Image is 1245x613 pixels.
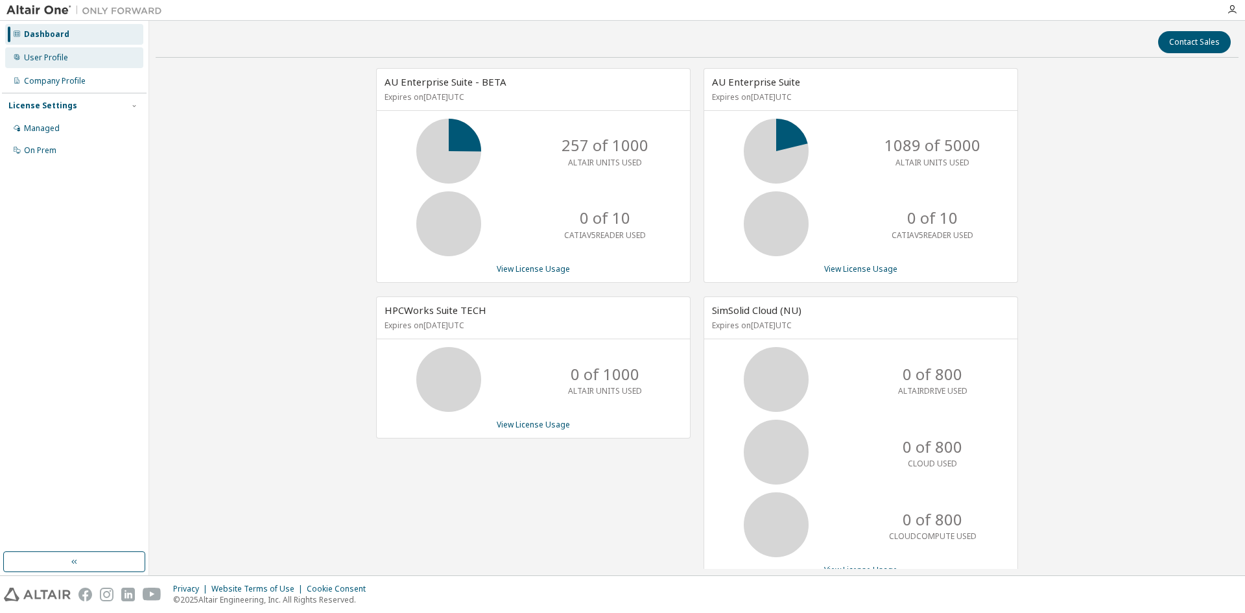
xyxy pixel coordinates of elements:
[908,458,957,469] p: CLOUD USED
[78,588,92,601] img: facebook.svg
[4,588,71,601] img: altair_logo.svg
[712,304,801,317] span: SimSolid Cloud (NU)
[903,436,962,458] p: 0 of 800
[1158,31,1231,53] button: Contact Sales
[6,4,169,17] img: Altair One
[8,101,77,111] div: License Settings
[121,588,135,601] img: linkedin.svg
[892,230,973,241] p: CATIAV5READER USED
[712,75,800,88] span: AU Enterprise Suite
[385,91,679,102] p: Expires on [DATE] UTC
[173,584,211,594] div: Privacy
[173,594,373,605] p: © 2025 Altair Engineering, Inc. All Rights Reserved.
[580,207,630,229] p: 0 of 10
[824,564,897,575] a: View License Usage
[24,76,86,86] div: Company Profile
[712,320,1006,331] p: Expires on [DATE] UTC
[903,509,962,531] p: 0 of 800
[571,363,639,385] p: 0 of 1000
[568,385,642,396] p: ALTAIR UNITS USED
[824,263,897,274] a: View License Usage
[211,584,307,594] div: Website Terms of Use
[712,91,1006,102] p: Expires on [DATE] UTC
[24,123,60,134] div: Managed
[889,531,977,542] p: CLOUDCOMPUTE USED
[143,588,161,601] img: youtube.svg
[24,53,68,63] div: User Profile
[907,207,958,229] p: 0 of 10
[564,230,646,241] p: CATIAV5READER USED
[307,584,373,594] div: Cookie Consent
[24,29,69,40] div: Dashboard
[24,145,56,156] div: On Prem
[903,363,962,385] p: 0 of 800
[562,134,648,156] p: 257 of 1000
[385,75,506,88] span: AU Enterprise Suite - BETA
[884,134,980,156] p: 1089 of 5000
[385,304,486,317] span: HPCWorks Suite TECH
[497,419,570,430] a: View License Usage
[895,157,969,168] p: ALTAIR UNITS USED
[385,320,679,331] p: Expires on [DATE] UTC
[497,263,570,274] a: View License Usage
[568,157,642,168] p: ALTAIR UNITS USED
[100,588,113,601] img: instagram.svg
[898,385,967,396] p: ALTAIRDRIVE USED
